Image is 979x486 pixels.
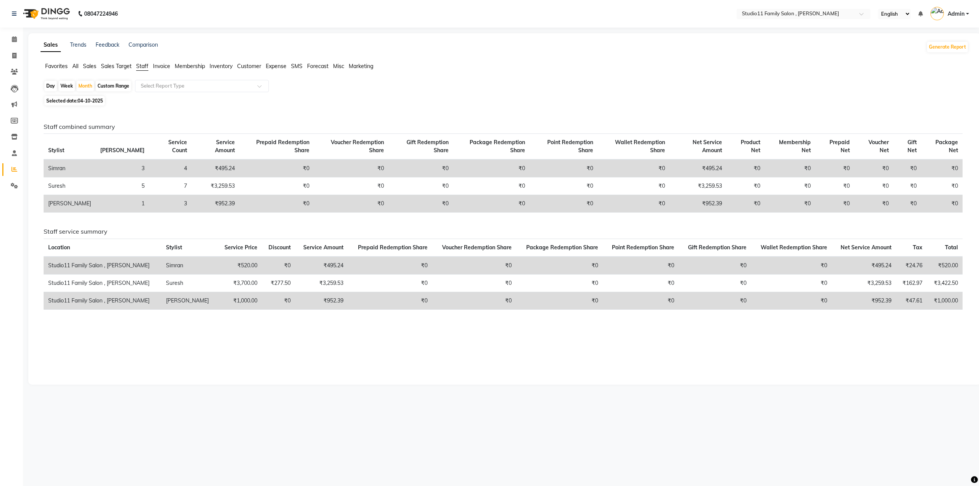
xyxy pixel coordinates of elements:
span: Sales [83,63,96,70]
td: Simran [161,257,217,275]
span: Selected date: [44,96,105,106]
td: ₹495.24 [670,159,727,177]
span: Voucher Net [868,139,889,154]
span: Voucher Redemption Share [331,139,384,154]
td: ₹0 [239,177,314,195]
b: 08047224946 [84,3,118,24]
td: ₹0 [765,159,815,177]
span: Misc [333,63,344,70]
span: Staff [136,63,148,70]
td: [PERSON_NAME] [161,292,217,309]
td: 1 [96,195,149,213]
td: ₹0 [751,257,832,275]
td: ₹0 [453,195,530,213]
td: ₹0 [389,195,453,213]
td: ₹0 [262,292,295,309]
td: ₹47.61 [896,292,927,309]
h6: Staff service summary [44,228,963,235]
span: Point Redemption Share [547,139,593,154]
td: [PERSON_NAME] [44,195,96,213]
span: Customer [237,63,261,70]
span: Service Price [224,244,257,251]
td: 3 [149,195,192,213]
span: Inventory [210,63,233,70]
span: Admin [948,10,964,18]
td: ₹0 [432,274,516,292]
td: ₹3,259.53 [295,274,348,292]
span: Membership Net [779,139,811,154]
td: ₹0 [453,177,530,195]
td: ₹0 [603,257,679,275]
span: Invoice [153,63,170,70]
td: ₹0 [921,177,963,195]
td: ₹520.00 [217,257,262,275]
td: Studio11 Family Salon , [PERSON_NAME] [44,274,161,292]
span: Gift Redemption Share [688,244,746,251]
a: Sales [41,38,61,52]
td: ₹0 [348,274,432,292]
span: [PERSON_NAME] [100,147,145,154]
span: Net Service Amount [693,139,722,154]
span: Forecast [307,63,329,70]
td: ₹952.39 [832,292,896,309]
td: ₹952.39 [670,195,727,213]
div: Day [44,81,57,91]
td: ₹0 [389,177,453,195]
td: ₹0 [854,159,893,177]
span: Gift Redemption Share [407,139,449,154]
td: 7 [149,177,192,195]
span: Expense [266,63,286,70]
td: ₹0 [598,195,670,213]
td: ₹0 [679,292,751,309]
span: Net Service Amount [841,244,891,251]
span: 04-10-2025 [78,98,103,104]
td: ₹0 [815,177,854,195]
h6: Staff combined summary [44,123,963,130]
div: Week [59,81,75,91]
span: Location [48,244,70,251]
td: Studio11 Family Salon , [PERSON_NAME] [44,292,161,309]
td: ₹0 [262,257,295,275]
td: ₹277.50 [262,274,295,292]
span: Discount [268,244,291,251]
span: Total [945,244,958,251]
a: Feedback [96,41,119,48]
td: ₹0 [815,159,854,177]
div: Custom Range [96,81,131,91]
span: Service Amount [303,244,343,251]
td: ₹0 [516,274,603,292]
td: ₹0 [348,292,432,309]
span: Package Redemption Share [470,139,525,154]
td: ₹0 [239,195,314,213]
span: Marketing [349,63,373,70]
td: ₹0 [603,292,679,309]
td: ₹1,000.00 [927,292,963,309]
td: ₹0 [598,159,670,177]
span: Service Amount [215,139,235,154]
td: ₹0 [751,292,832,309]
td: ₹162.97 [896,274,927,292]
span: Package Net [935,139,958,154]
td: ₹0 [516,292,603,309]
td: ₹0 [314,159,389,177]
td: ₹495.24 [192,159,239,177]
td: ₹495.24 [832,257,896,275]
button: Generate Report [927,42,968,52]
td: ₹0 [921,159,963,177]
td: ₹0 [314,195,389,213]
td: Simran [44,159,96,177]
span: Prepaid Redemption Share [358,244,428,251]
td: 3 [96,159,149,177]
td: Suresh [44,177,96,195]
td: ₹3,259.53 [670,177,727,195]
span: Point Redemption Share [612,244,674,251]
a: Comparison [128,41,158,48]
span: Voucher Redemption Share [442,244,512,251]
td: ₹0 [765,195,815,213]
span: SMS [291,63,302,70]
td: ₹0 [432,257,516,275]
span: Wallet Redemption Share [761,244,827,251]
td: ₹0 [854,195,893,213]
td: 5 [96,177,149,195]
td: ₹24.76 [896,257,927,275]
